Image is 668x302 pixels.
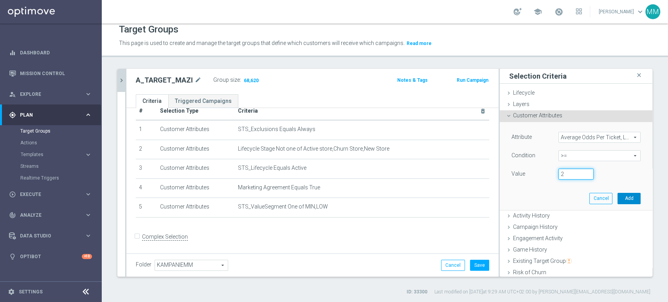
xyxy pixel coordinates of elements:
[480,108,486,114] i: delete_forever
[513,246,547,253] span: Game History
[9,253,92,260] button: lightbulb Optibot +10
[117,69,125,92] button: chevron_right
[9,91,92,97] button: person_search Explore keyboard_arrow_right
[598,6,645,18] a: [PERSON_NAME]keyboard_arrow_down
[9,63,92,84] div: Mission Control
[20,234,85,238] span: Data Studio
[434,289,650,295] label: Last modified on [DATE] at 9:29 AM UTC+02:00 by [PERSON_NAME][EMAIL_ADDRESS][DOMAIN_NAME]
[243,77,259,85] span: 68,620
[213,77,240,83] label: Group size
[9,70,92,77] button: Mission Control
[9,191,92,198] button: play_circle_outline Execute keyboard_arrow_right
[157,178,235,198] td: Customer Attributes
[9,191,16,198] i: play_circle_outline
[9,112,92,118] button: gps_fixed Plan keyboard_arrow_right
[9,50,92,56] button: equalizer Dashboard
[238,146,389,152] span: Lifecycle Stage Not one of Active store,Churn Store,New Store
[511,170,525,177] label: Value
[9,246,92,267] div: Optibot
[238,126,315,133] span: STS_Exclusions Equals Always
[136,94,168,108] a: Criteria
[168,94,238,108] a: Triggered Campaigns
[513,235,563,241] span: Engagement Activity
[136,198,157,218] td: 5
[9,232,85,239] div: Data Studio
[85,151,92,158] i: keyboard_arrow_right
[513,101,529,107] span: Layers
[20,213,85,218] span: Analyze
[85,90,92,98] i: keyboard_arrow_right
[20,192,85,197] span: Execute
[157,120,235,140] td: Customer Attributes
[9,111,85,119] div: Plan
[9,253,16,260] i: lightbulb
[645,4,660,19] div: MM
[20,63,92,84] a: Mission Control
[513,269,546,275] span: Risk of Churn
[20,160,101,172] div: Streams
[509,72,567,81] h3: Selection Criteria
[9,233,92,239] button: Data Studio keyboard_arrow_right
[119,40,405,46] span: This page is used to create and manage the target groups that define which customers will receive...
[9,91,16,98] i: person_search
[194,75,202,85] i: mode_edit
[20,140,81,146] a: Actions
[21,152,77,157] span: Templates
[406,39,432,48] button: Read more
[20,125,101,137] div: Target Groups
[136,140,157,159] td: 2
[513,212,550,219] span: Activity History
[240,77,241,83] label: :
[119,24,178,35] h1: Target Groups
[9,212,16,219] i: track_changes
[136,102,157,120] th: #
[513,90,535,96] span: Lifecycle
[470,260,489,271] button: Save
[407,289,427,295] label: ID: 33300
[513,258,572,264] span: Existing Target Group
[157,140,235,159] td: Customer Attributes
[238,108,258,114] span: Criteria
[9,111,16,119] i: gps_fixed
[238,203,328,210] span: STS_ValueSegment One of MIN,LOW
[511,152,535,158] lable: Condition
[9,212,85,219] div: Analyze
[85,111,92,119] i: keyboard_arrow_right
[511,134,532,140] lable: Attribute
[636,7,645,16] span: keyboard_arrow_down
[157,198,235,218] td: Customer Attributes
[157,159,235,179] td: Customer Attributes
[20,137,101,149] div: Actions
[20,92,85,97] span: Explore
[8,288,15,295] i: settings
[238,165,306,171] span: STS_Lifecycle Equals Active
[238,184,320,191] span: Marketing Agreement Equals True
[9,42,92,63] div: Dashboard
[9,49,16,56] i: equalizer
[20,151,92,158] button: Templates keyboard_arrow_right
[589,193,612,204] button: Cancel
[441,260,465,271] button: Cancel
[20,172,101,184] div: Realtime Triggers
[635,70,643,81] i: close
[456,76,489,84] button: Run Campaign
[136,261,151,268] label: Folder
[82,254,92,259] div: +10
[396,76,429,84] button: Notes & Tags
[20,128,81,134] a: Target Groups
[618,193,641,204] button: Add
[513,224,558,230] span: Campaign History
[20,163,81,169] a: Streams
[9,212,92,218] button: track_changes Analyze keyboard_arrow_right
[21,152,85,157] div: Templates
[136,120,157,140] td: 1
